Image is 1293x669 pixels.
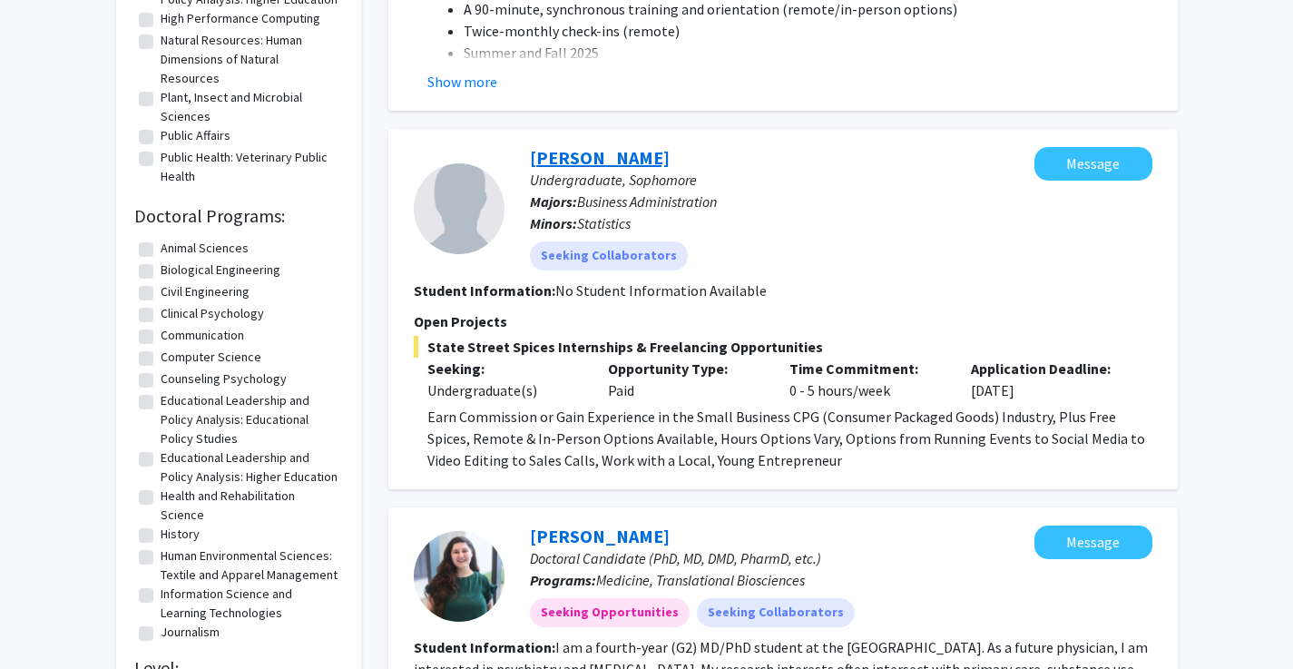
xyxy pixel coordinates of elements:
[464,20,1152,42] li: Twice-monthly check-ins (remote)
[530,549,821,567] span: Doctoral Candidate (PhD, MD, DMD, PharmD, etc.)
[464,42,1152,64] li: Summer and Fall 2025
[555,281,767,300] span: No Student Information Available
[161,448,338,487] label: Educational Leadership and Policy Analysis: Higher Education
[427,379,582,401] div: Undergraduate(s)
[161,525,200,544] label: History
[530,525,670,547] a: [PERSON_NAME]
[161,126,230,145] label: Public Affairs
[594,358,776,401] div: Paid
[697,598,855,627] mat-chip: Seeking Collaborators
[1034,147,1152,181] button: Message Andrew Rubin
[427,358,582,379] p: Seeking:
[596,571,805,589] span: Medicine, Translational Biosciences
[161,348,261,367] label: Computer Science
[161,282,250,301] label: Civil Engineering
[414,638,555,656] b: Student Information:
[414,336,1152,358] span: State Street Spices Internships & Freelancing Opportunities
[161,148,338,186] label: Public Health: Veterinary Public Health
[957,358,1139,401] div: [DATE]
[577,214,631,232] span: Statistics
[161,487,338,525] label: Health and Rehabilitation Science
[530,598,690,627] mat-chip: Seeking Opportunities
[530,192,577,211] b: Majors:
[161,326,244,345] label: Communication
[414,281,555,300] b: Student Information:
[608,358,762,379] p: Opportunity Type:
[161,391,338,448] label: Educational Leadership and Policy Analysis: Educational Policy Studies
[530,571,596,589] b: Programs:
[530,214,577,232] b: Minors:
[161,9,320,28] label: High Performance Computing
[427,406,1152,471] p: Earn Commission or Gain Experience in the Small Business CPG (Consumer Packaged Goods) Industry, ...
[1034,526,1152,559] button: Message Taylor Bosworth
[427,71,497,93] button: Show more
[414,312,507,330] span: Open Projects
[577,192,717,211] span: Business Administration
[161,239,249,258] label: Animal Sciences
[161,304,264,323] label: Clinical Psychology
[789,358,944,379] p: Time Commitment:
[530,171,697,189] span: Undergraduate, Sophomore
[161,31,338,88] label: Natural Resources: Human Dimensions of Natural Resources
[161,585,338,623] label: Information Science and Learning Technologies
[161,88,338,126] label: Plant, Insect and Microbial Sciences
[971,358,1125,379] p: Application Deadline:
[161,261,280,280] label: Biological Engineering
[776,358,957,401] div: 0 - 5 hours/week
[161,546,338,585] label: Human Environmental Sciences: Textile and Apparel Management
[161,623,220,642] label: Journalism
[530,241,688,271] mat-chip: Seeking Collaborators
[161,369,287,389] label: Counseling Psychology
[14,587,77,655] iframe: Chat
[134,205,343,227] h2: Doctoral Programs:
[530,146,670,169] a: [PERSON_NAME]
